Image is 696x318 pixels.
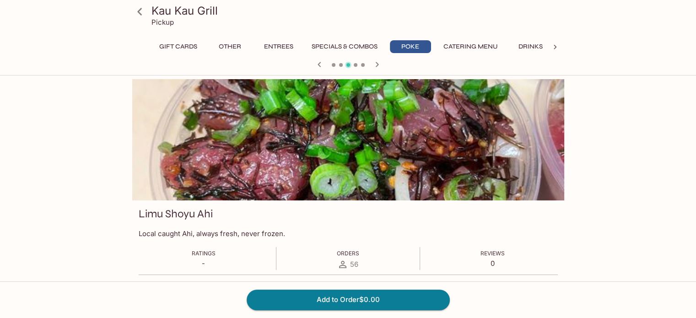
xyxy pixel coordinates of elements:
[192,259,216,268] p: -
[247,290,450,310] button: Add to Order$0.00
[480,250,505,257] span: Reviews
[390,40,431,53] button: Poke
[154,40,202,53] button: Gift Cards
[192,250,216,257] span: Ratings
[151,4,561,18] h3: Kau Kau Grill
[258,40,299,53] button: Entrees
[438,40,503,53] button: Catering Menu
[139,229,558,238] p: Local caught Ahi, always fresh, never frozen.
[510,40,551,53] button: Drinks
[139,207,213,221] h3: Limu Shoyu Ahi
[350,260,358,269] span: 56
[210,40,251,53] button: Other
[480,259,505,268] p: 0
[132,79,564,200] div: Limu Shoyu Ahi
[307,40,383,53] button: Specials & Combos
[337,250,359,257] span: Orders
[151,18,174,27] p: Pickup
